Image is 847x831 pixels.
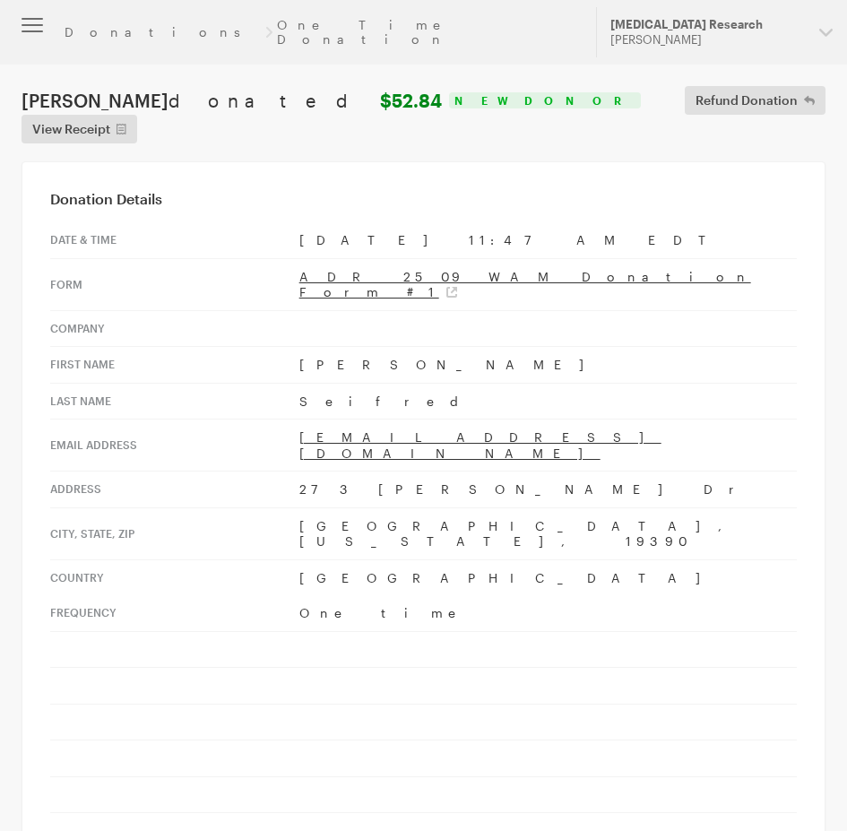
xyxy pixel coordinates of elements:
span: View Receipt [32,118,110,140]
th: Address [50,472,299,508]
h1: [PERSON_NAME] [22,90,442,111]
th: Email address [50,420,299,472]
a: ADR 2509 WAM Donation Form #1 [299,269,751,300]
button: Refund Donation [685,86,825,115]
th: Frequency [50,595,299,631]
div: [MEDICAL_DATA] Research [610,17,805,32]
th: Company [50,310,299,347]
div: [PERSON_NAME] [610,32,805,48]
td: Seifred [299,383,797,420]
th: Form [50,258,299,310]
div: New Donor [449,92,641,108]
th: Date & time [50,222,299,258]
th: Last Name [50,383,299,420]
span: Refund Donation [696,90,798,111]
strong: $52.84 [380,90,442,111]
a: [EMAIL_ADDRESS][DOMAIN_NAME] [299,429,661,461]
a: Donations [65,25,260,39]
th: Country [50,559,299,595]
td: [DATE] 11:47 AM EDT [299,222,797,258]
td: One time [299,595,797,631]
td: 273 [PERSON_NAME] Dr [299,472,797,508]
th: First Name [50,347,299,384]
th: City, state, zip [50,507,299,559]
td: [GEOGRAPHIC_DATA] [299,559,797,595]
button: [MEDICAL_DATA] Research [PERSON_NAME] [596,7,847,57]
h3: Donation Details [50,190,797,208]
td: [GEOGRAPHIC_DATA], [US_STATE], 19390 [299,507,797,559]
a: View Receipt [22,115,137,143]
td: [PERSON_NAME] [299,347,797,384]
span: donated [169,90,376,111]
